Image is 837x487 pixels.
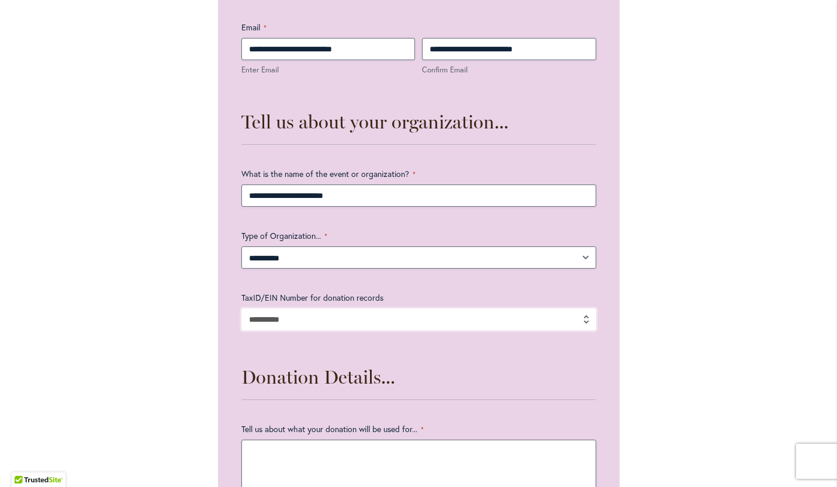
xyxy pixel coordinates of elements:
label: Confirm Email [422,65,596,76]
label: TaxID/EIN Number for donation records [241,292,596,304]
legend: Email [241,22,267,33]
h3: Donation Details... [241,366,596,389]
label: What is the name of the event or organization? [241,168,596,180]
label: Tell us about what your donation will be used for... [241,423,596,435]
h3: Tell us about your organization... [241,110,596,134]
label: Type of Organization... [241,230,596,242]
label: Enter Email [241,65,416,76]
